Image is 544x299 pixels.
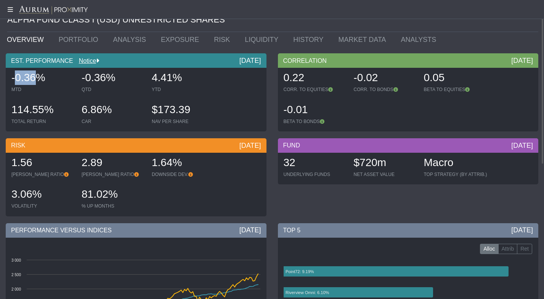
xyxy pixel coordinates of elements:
[424,86,486,93] div: BETA TO EQUITIES
[6,53,266,68] div: EST. PERFORMANCE
[73,57,99,65] div: Notice
[424,155,487,171] div: Macro
[287,32,332,47] a: HISTORY
[354,171,416,177] div: NET ASSET VALUE
[511,141,533,150] div: [DATE]
[152,70,214,86] div: 4.41%
[82,72,116,83] span: -0.36%
[284,102,346,118] div: -0.01
[82,102,144,118] div: 6.86%
[354,70,416,86] div: -0.02
[424,70,486,86] div: 0.05
[286,290,329,295] text: Riverview Omni: 6.10%
[480,244,498,254] label: Alloc
[82,155,144,171] div: 2.89
[11,258,21,262] text: 3 000
[82,171,144,177] div: [PERSON_NAME] RATIO
[208,32,239,47] a: RISK
[424,171,487,177] div: TOP STRATEGY (BY ATTRIB.)
[152,102,214,118] div: $173.39
[354,86,416,93] div: CORR. TO BONDS
[278,138,539,153] div: FUND
[82,187,144,203] div: 81.02%
[73,58,96,64] a: Notice
[511,225,533,235] div: [DATE]
[155,32,208,47] a: EXPOSURE
[11,72,45,83] span: -0.36%
[152,118,214,125] div: NAV PER SHARE
[82,86,144,93] div: QTD
[284,86,346,93] div: CORR. TO EQUITIES
[239,32,287,47] a: LIQUIDITY
[278,223,539,238] div: TOP 5
[284,171,346,177] div: UNDERLYING FUNDS
[511,56,533,65] div: [DATE]
[239,56,261,65] div: [DATE]
[6,223,266,238] div: PERFORMANCE VERSUS INDICES
[11,171,74,177] div: [PERSON_NAME] RATIO
[239,141,261,150] div: [DATE]
[11,155,74,171] div: 1.56
[11,102,74,118] div: 114.55%
[7,8,538,32] div: ALPHA FUND CLASS I (USD) UNRESTRICTED SHARES
[11,203,74,209] div: VOLATILITY
[11,287,21,291] text: 2 000
[11,273,21,277] text: 2 500
[354,155,416,171] div: $720m
[1,32,53,47] a: OVERVIEW
[82,203,144,209] div: % UP MONTHS
[278,53,539,68] div: CORRELATION
[333,32,395,47] a: MARKET DATA
[284,155,346,171] div: 32
[239,225,261,235] div: [DATE]
[53,32,108,47] a: PORTFOLIO
[284,118,346,125] div: BETA TO BONDS
[11,187,74,203] div: 3.06%
[284,72,305,83] span: 0.22
[152,155,214,171] div: 1.64%
[286,269,314,274] text: Point72: 9.19%
[152,86,214,93] div: YTD
[11,118,74,125] div: TOTAL RETURN
[498,244,518,254] label: Attrib
[152,171,214,177] div: DOWNSIDE DEV.
[82,118,144,125] div: CAR
[19,6,88,15] img: Aurum-Proximity%20white.svg
[107,32,155,47] a: ANALYSIS
[395,32,446,47] a: ANALYSTS
[6,138,266,153] div: RISK
[517,244,532,254] label: Ret
[11,86,74,93] div: MTD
